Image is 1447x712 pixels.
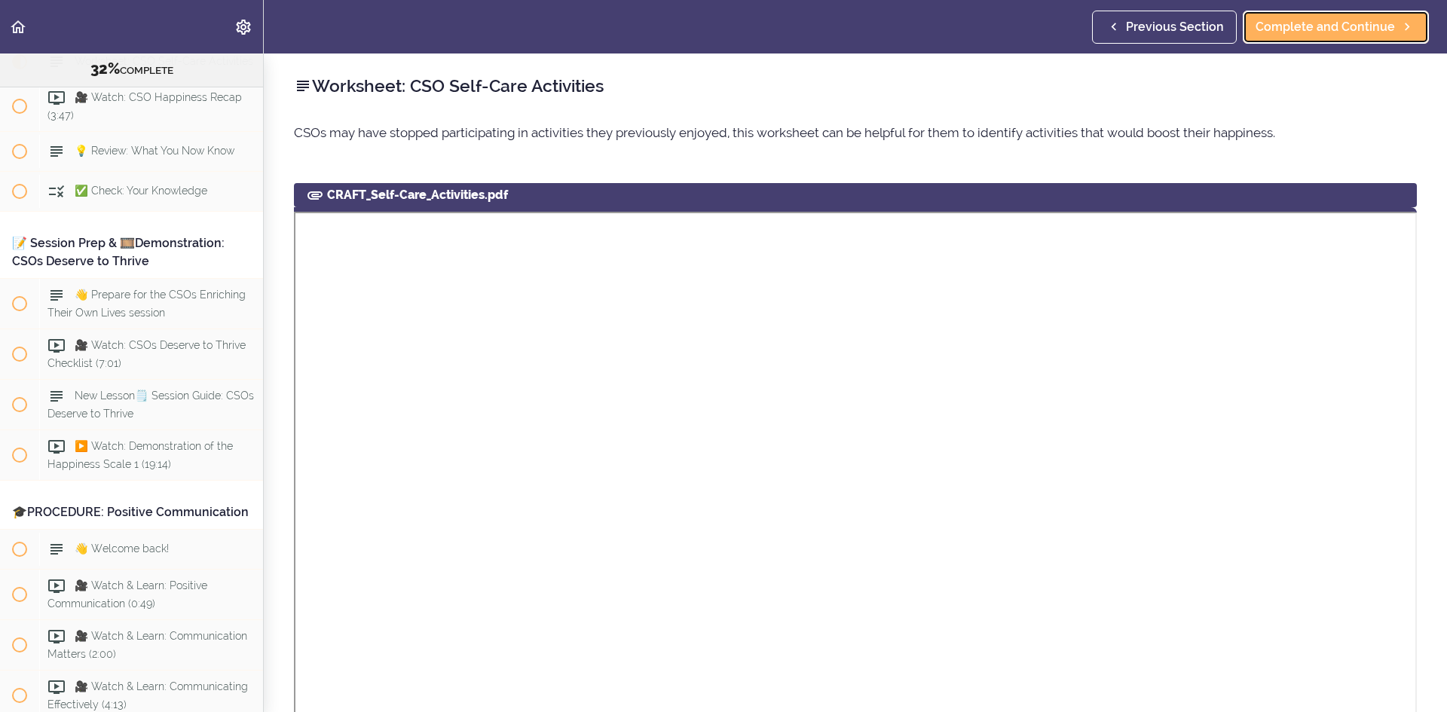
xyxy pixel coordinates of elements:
span: 🎥 Watch: CSO Happiness Recap (3:47) [47,91,242,121]
svg: Back to course curriculum [9,18,27,36]
span: 👋 Prepare for the CSOs Enriching Their Own Lives session [47,289,246,318]
svg: Settings Menu [234,18,252,36]
span: Previous Section [1126,18,1224,36]
span: New Lesson🗒️ Session Guide: CSOs Deserve to Thrive [47,390,254,419]
span: Complete and Continue [1256,18,1395,36]
a: Previous Section [1092,11,1237,44]
span: 💡 Review: What You Now Know [75,145,234,157]
p: CSOs may have stopped participating in activities they previously enjoyed, this worksheet can be ... [294,121,1417,144]
span: 🎥 Watch & Learn: Positive Communication (0:49) [47,579,207,609]
h2: Worksheet: CSO Self-Care Activities [294,73,1417,99]
span: 👋 Welcome back! [75,542,169,555]
div: CRAFT_Self-Care_Activities.pdf [294,183,1417,207]
span: 🎥 Watch & Learn: Communicating Effectively (4:13) [47,680,248,710]
a: Complete and Continue [1243,11,1429,44]
span: 🎥 Watch: CSOs Deserve to Thrive Checklist (7:01) [47,339,246,368]
span: ▶️ Watch: Demonstration of the Happiness Scale 1 (19:14) [47,440,233,469]
span: 32% [90,60,120,78]
span: 🎥 Watch & Learn: Communication Matters (2:00) [47,630,247,659]
div: COMPLETE [19,60,244,79]
span: ✅ Check: Your Knowledge [75,185,207,197]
